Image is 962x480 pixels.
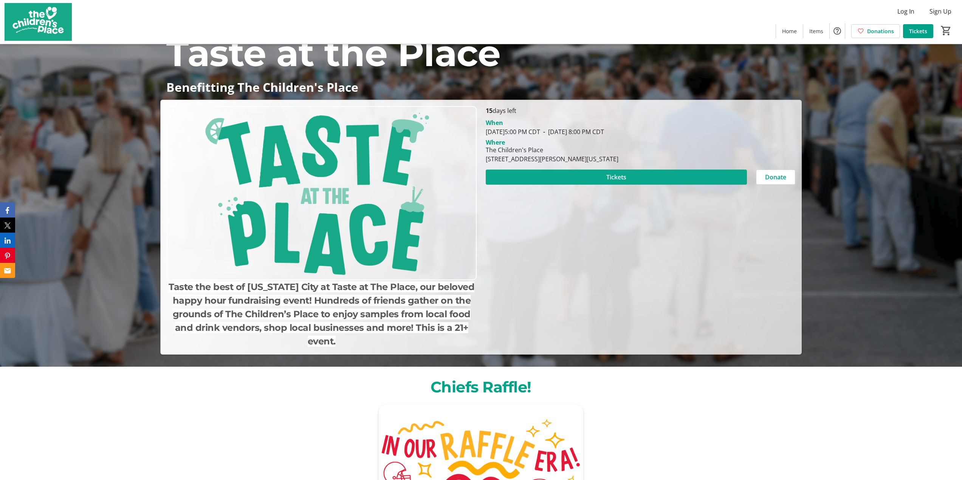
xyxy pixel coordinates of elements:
button: Log In [891,5,920,17]
div: When [486,118,503,127]
span: Tickets [606,173,626,182]
button: Tickets [486,170,747,185]
div: [STREET_ADDRESS][PERSON_NAME][US_STATE] [486,154,618,164]
p: Chiefs Raffle! [165,376,797,398]
a: Tickets [903,24,933,38]
span: Taste the best of [US_STATE] City at Taste at The Place, our beloved happy hour fundraising event... [169,281,474,347]
span: Donate [765,173,786,182]
span: Tickets [909,27,927,35]
a: Donations [851,24,900,38]
span: Log In [897,7,914,16]
img: The Children's Place's Logo [5,3,72,41]
span: [DATE] 8:00 PM CDT [540,128,604,136]
p: Benefitting The Children's Place [166,80,796,94]
span: Sign Up [929,7,951,16]
p: days left [486,106,795,115]
span: Donations [867,27,894,35]
button: Sign Up [923,5,957,17]
a: Home [776,24,803,38]
button: Help [830,23,845,39]
span: 15 [486,106,493,115]
div: Where [486,139,505,145]
span: [DATE] 5:00 PM CDT [486,128,540,136]
button: Donate [756,170,795,185]
span: Items [809,27,823,35]
img: Campaign CTA Media Photo [167,106,476,280]
a: Items [803,24,829,38]
button: Cart [939,24,953,37]
div: The Children's Place [486,145,618,154]
span: - [540,128,548,136]
span: Taste at the Place [166,31,500,75]
span: Home [782,27,797,35]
